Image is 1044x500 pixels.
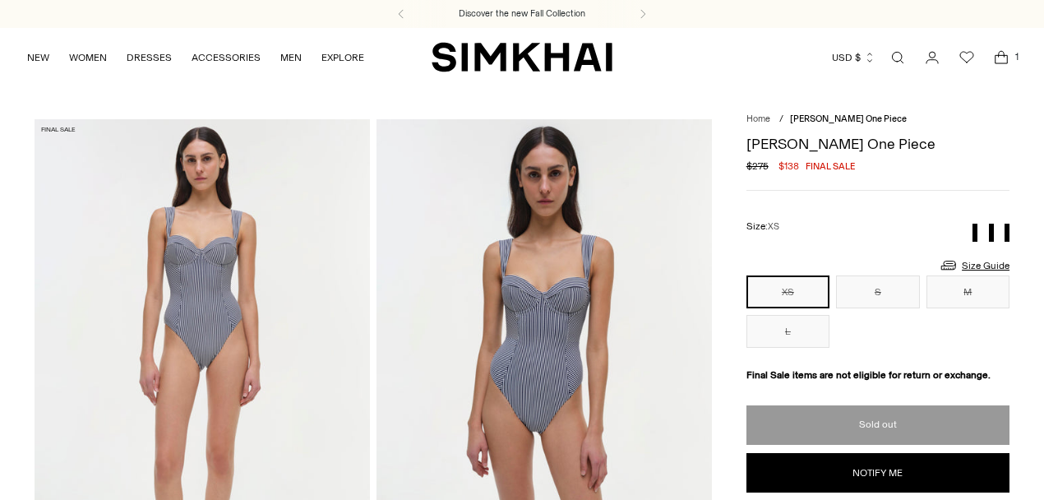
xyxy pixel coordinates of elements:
[746,453,1009,493] button: Notify me
[746,137,1009,151] h1: [PERSON_NAME] One Piece
[836,275,919,308] button: S
[746,315,829,348] button: L
[939,255,1009,275] a: Size Guide
[27,39,49,76] a: NEW
[127,39,172,76] a: DRESSES
[432,41,612,73] a: SIMKHAI
[790,113,907,124] span: [PERSON_NAME] One Piece
[459,7,585,21] a: Discover the new Fall Collection
[881,41,914,74] a: Open search modal
[779,113,783,127] div: /
[768,221,779,232] span: XS
[192,39,261,76] a: ACCESSORIES
[950,41,983,74] a: Wishlist
[746,159,769,174] s: $275
[926,275,1009,308] button: M
[778,159,799,174] span: $138
[916,41,949,74] a: Go to the account page
[985,41,1018,74] a: Open cart modal
[746,219,779,234] label: Size:
[69,39,107,76] a: WOMEN
[746,369,991,381] strong: Final Sale items are not eligible for return or exchange.
[746,113,1009,127] nav: breadcrumbs
[832,39,875,76] button: USD $
[746,113,770,124] a: Home
[1009,49,1024,64] span: 1
[280,39,302,76] a: MEN
[321,39,364,76] a: EXPLORE
[746,275,829,308] button: XS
